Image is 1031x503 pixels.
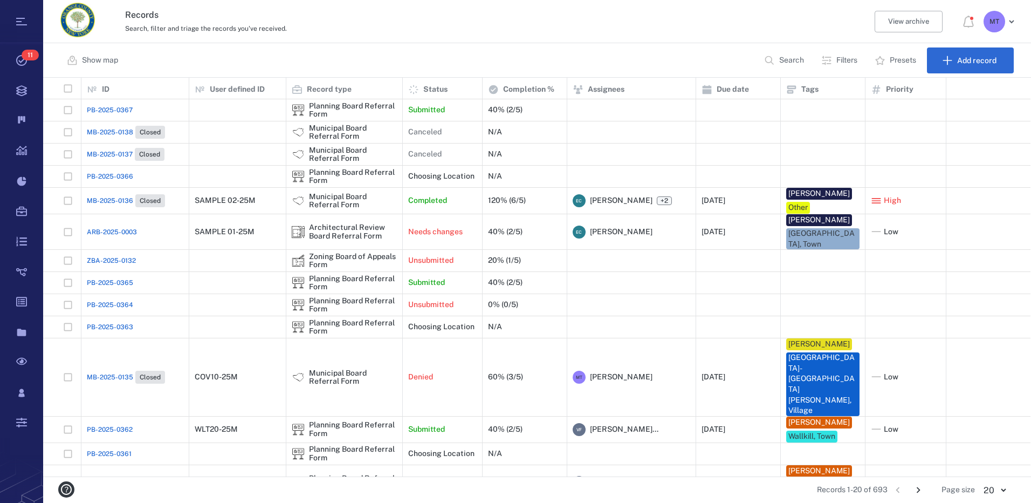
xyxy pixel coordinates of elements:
[54,477,79,502] button: help
[309,445,397,462] div: Planning Board Referral Form
[87,127,133,137] span: MB-2025-0138
[590,424,658,435] span: [PERSON_NAME]...
[927,47,1014,73] button: Add record
[488,228,523,236] div: 40% (2/5)
[408,322,475,332] p: Choosing Location
[888,481,929,499] nav: pagination navigation
[292,148,305,161] div: Municipal Board Referral Form
[292,371,305,384] div: Municipal Board Referral Form
[87,449,132,459] a: PB-2025-0361
[309,369,397,386] div: Municipal Board Referral Form
[82,55,118,66] p: Show map
[758,47,813,73] button: Search
[87,278,133,288] span: PB-2025-0365
[984,11,1005,32] div: M T
[488,128,502,136] div: N/A
[309,146,397,163] div: Municipal Board Referral Form
[292,254,305,267] div: Zoning Board of Appeals Form
[22,50,39,60] span: 11
[702,425,725,433] div: [DATE]
[309,102,397,119] div: Planning Board Referral Form
[138,128,163,137] span: Closed
[573,194,586,207] div: E C
[87,149,133,159] span: MB-2025-0137
[910,481,927,499] button: Go to next page
[890,55,916,66] p: Presets
[788,228,857,249] div: [GEOGRAPHIC_DATA], Town
[590,372,652,383] span: [PERSON_NAME]
[292,276,305,289] img: icon Planning Board Referral Form
[488,450,502,458] div: N/A
[702,228,725,236] div: [DATE]
[702,373,725,381] div: [DATE]
[884,424,898,435] span: Low
[488,256,521,264] div: 20% (1/5)
[573,226,586,239] div: E C
[788,202,808,213] div: Other
[488,425,523,433] div: 40% (2/5)
[87,148,164,161] a: MB-2025-0137Closed
[408,255,453,266] p: Unsubmitted
[590,195,652,206] span: [PERSON_NAME]
[408,227,463,237] p: Needs changes
[884,372,898,383] span: Low
[87,425,133,434] a: PB-2025-0362
[87,372,133,382] span: MB-2025-0135
[488,172,502,180] div: N/A
[87,196,133,206] span: MB-2025-0136
[309,223,397,240] div: Architectural Review Board Referral Form
[195,425,238,433] div: WLT20-25M
[423,84,448,95] p: Status
[292,321,305,334] div: Planning Board Referral Form
[788,417,850,428] div: [PERSON_NAME]
[836,55,857,66] p: Filters
[292,126,305,139] img: icon Municipal Board Referral Form
[102,84,109,95] p: ID
[788,339,850,350] div: [PERSON_NAME]
[788,215,850,226] div: [PERSON_NAME]
[488,373,523,381] div: 60% (3/5)
[24,8,46,17] span: Help
[309,275,397,291] div: Planning Board Referral Form
[788,352,857,416] div: [GEOGRAPHIC_DATA]-[GEOGRAPHIC_DATA][PERSON_NAME], Village
[408,127,442,138] p: Canceled
[309,253,397,269] div: Zoning Board of Appeals Form
[292,104,305,117] div: Planning Board Referral Form
[292,423,305,436] div: Planning Board Referral Form
[292,321,305,334] img: icon Planning Board Referral Form
[210,84,265,95] p: User defined ID
[307,84,352,95] p: Record type
[292,298,305,311] img: icon Planning Board Referral Form
[292,371,305,384] img: icon Municipal Board Referral Form
[408,277,445,288] p: Submitted
[875,11,943,32] button: View archive
[702,196,725,205] div: [DATE]
[717,84,749,95] p: Due date
[87,105,133,115] a: PB-2025-0367
[941,485,975,495] span: Page size
[884,195,901,206] span: High
[309,193,397,209] div: Municipal Board Referral Form
[573,371,586,384] div: M T
[292,447,305,460] div: Planning Board Referral Form
[87,371,165,384] a: MB-2025-0135Closed
[60,47,127,73] button: Show map
[488,323,502,331] div: N/A
[87,172,133,181] a: PB-2025-0366
[292,104,305,117] img: icon Planning Board Referral Form
[788,466,850,477] div: [PERSON_NAME]
[138,196,163,206] span: Closed
[87,322,133,332] a: PB-2025-0363
[138,373,163,382] span: Closed
[87,256,136,266] span: ZBA-2025-0132
[868,47,925,73] button: Presets
[779,55,804,66] p: Search
[292,298,305,311] div: Planning Board Referral Form
[87,227,137,237] span: ARB-2025-0003
[195,196,256,205] div: SAMPLE 02-25M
